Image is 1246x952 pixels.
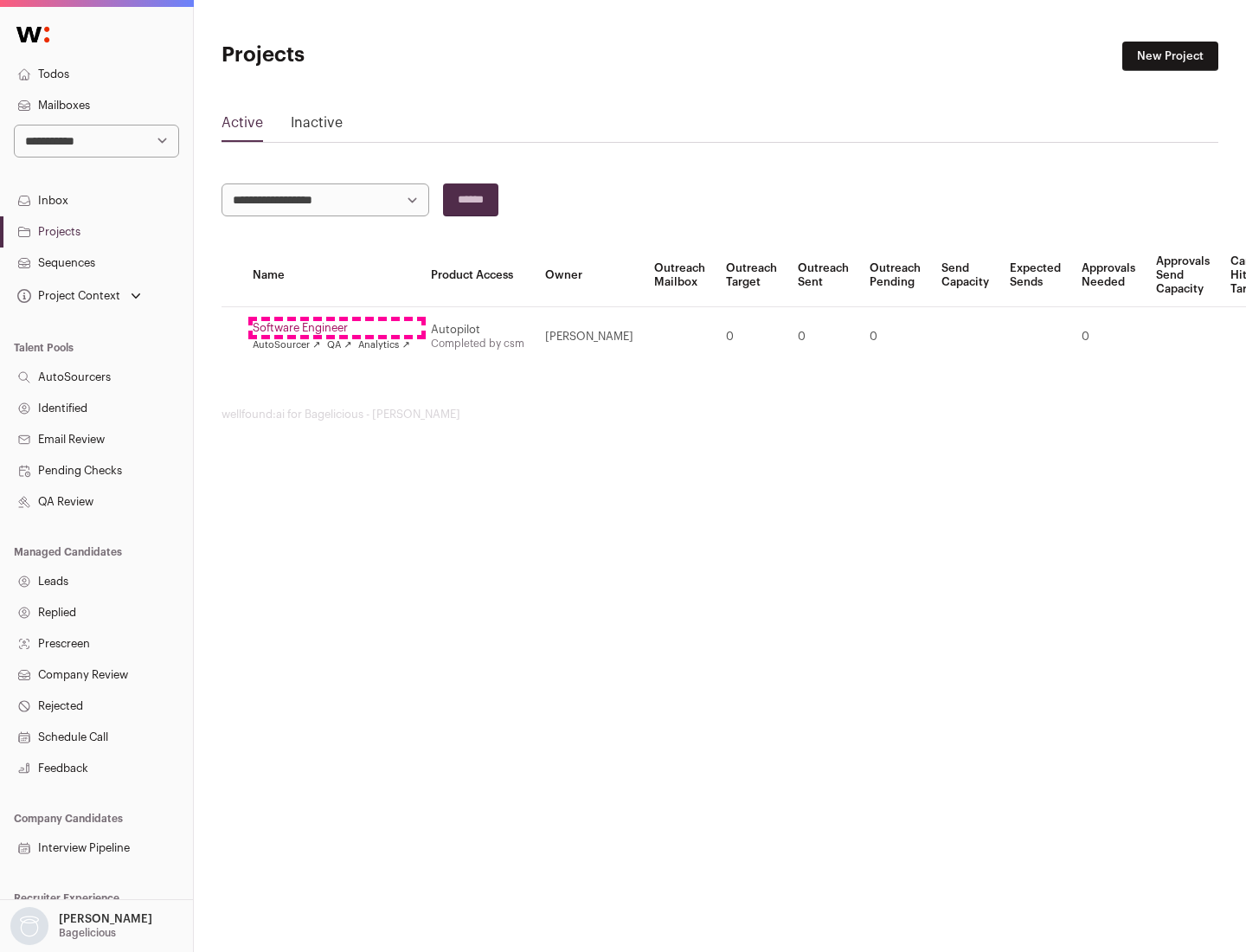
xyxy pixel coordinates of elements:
[7,17,59,52] img: Wellfound
[535,244,644,307] th: Owner
[253,338,320,352] a: AutoSourcer ↗
[431,323,524,337] div: Autopilot
[10,907,48,945] img: nopic.png
[716,244,787,307] th: Outreach Target
[716,307,787,367] td: 0
[999,244,1071,307] th: Expected Sends
[1071,307,1146,367] td: 0
[787,244,859,307] th: Outreach Sent
[859,307,931,367] td: 0
[14,284,145,308] button: Open dropdown
[644,244,716,307] th: Outreach Mailbox
[291,113,343,140] a: Inactive
[1122,42,1218,71] a: New Project
[358,338,409,352] a: Analytics ↗
[327,338,351,352] a: QA ↗
[7,907,156,945] button: Open dropdown
[14,289,120,303] div: Project Context
[222,42,554,69] h1: Projects
[253,321,410,335] a: Software Engineer
[59,912,152,926] p: [PERSON_NAME]
[1071,244,1146,307] th: Approvals Needed
[1146,244,1220,307] th: Approvals Send Capacity
[431,338,524,349] a: Completed by csm
[59,926,116,940] p: Bagelicious
[242,244,421,307] th: Name
[222,408,1218,421] footer: wellfound:ai for Bagelicious - [PERSON_NAME]
[222,113,263,140] a: Active
[931,244,999,307] th: Send Capacity
[787,307,859,367] td: 0
[421,244,535,307] th: Product Access
[535,307,644,367] td: [PERSON_NAME]
[859,244,931,307] th: Outreach Pending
